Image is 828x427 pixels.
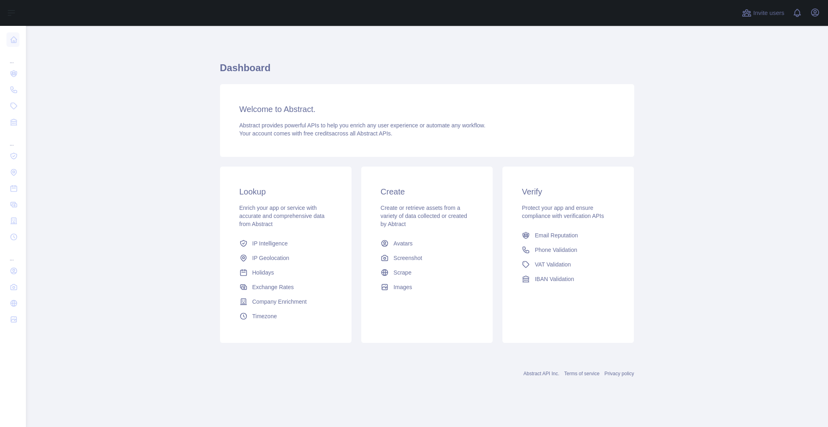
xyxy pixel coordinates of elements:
[519,243,618,257] a: Phone Validation
[304,130,332,137] span: free credits
[522,205,604,219] span: Protect your app and ensure compliance with verification APIs
[236,280,335,294] a: Exchange Rates
[239,122,486,129] span: Abstract provides powerful APIs to help you enrich any user experience or automate any workflow.
[740,6,786,19] button: Invite users
[535,231,578,239] span: Email Reputation
[239,205,325,227] span: Enrich your app or service with accurate and comprehensive data from Abstract
[753,8,784,18] span: Invite users
[519,257,618,272] a: VAT Validation
[239,186,332,197] h3: Lookup
[377,280,476,294] a: Images
[239,130,392,137] span: Your account comes with across all Abstract APIs.
[519,272,618,286] a: IBAN Validation
[381,186,473,197] h3: Create
[252,312,277,320] span: Timezone
[252,254,290,262] span: IP Geolocation
[604,371,634,376] a: Privacy policy
[6,131,19,147] div: ...
[236,265,335,280] a: Holidays
[252,298,307,306] span: Company Enrichment
[236,251,335,265] a: IP Geolocation
[394,254,422,262] span: Screenshot
[522,186,614,197] h3: Verify
[519,228,618,243] a: Email Reputation
[394,239,413,247] span: Avatars
[535,246,577,254] span: Phone Validation
[252,283,294,291] span: Exchange Rates
[377,265,476,280] a: Scrape
[252,239,288,247] span: IP Intelligence
[535,260,571,268] span: VAT Validation
[394,268,411,277] span: Scrape
[377,251,476,265] a: Screenshot
[377,236,476,251] a: Avatars
[6,246,19,262] div: ...
[252,268,274,277] span: Holidays
[220,61,634,81] h1: Dashboard
[523,371,559,376] a: Abstract API Inc.
[381,205,467,227] span: Create or retrieve assets from a variety of data collected or created by Abtract
[239,104,615,115] h3: Welcome to Abstract.
[394,283,412,291] span: Images
[236,309,335,323] a: Timezone
[236,294,335,309] a: Company Enrichment
[236,236,335,251] a: IP Intelligence
[535,275,574,283] span: IBAN Validation
[564,371,599,376] a: Terms of service
[6,49,19,65] div: ...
